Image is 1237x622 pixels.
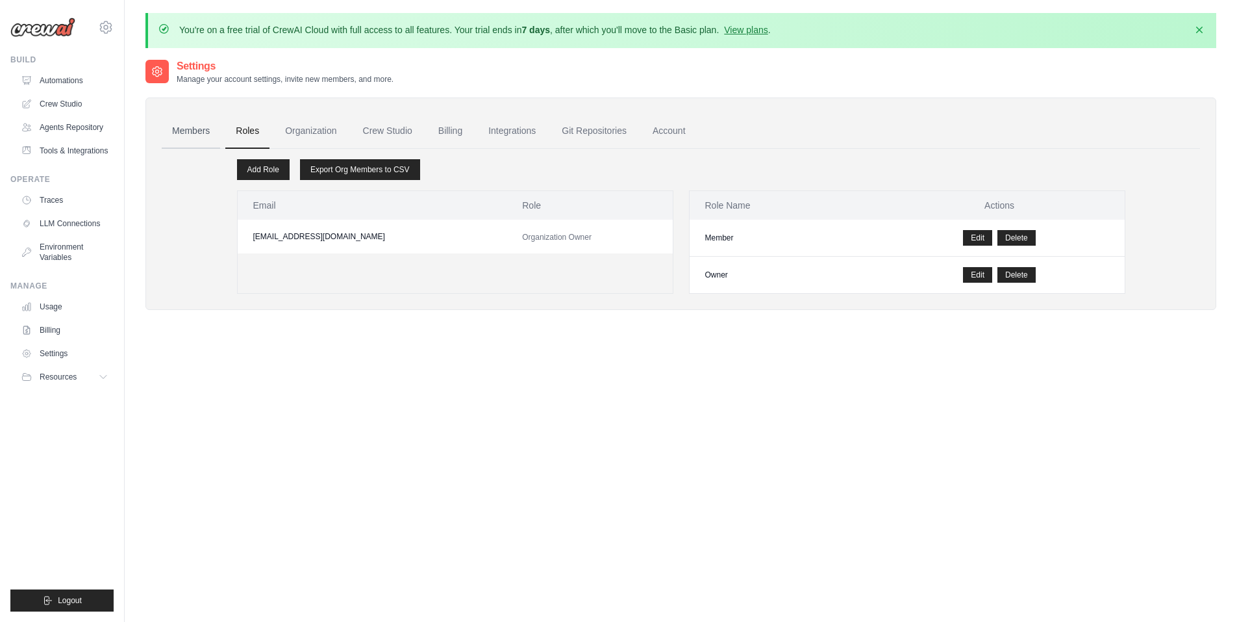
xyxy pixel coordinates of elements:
[10,174,114,185] div: Operate
[997,267,1036,283] button: Delete
[275,114,347,149] a: Organization
[353,114,423,149] a: Crew Studio
[179,23,771,36] p: You're on a free trial of CrewAI Cloud with full access to all features. Your trial ends in , aft...
[177,74,394,84] p: Manage your account settings, invite new members, and more.
[16,140,114,161] a: Tools & Integrations
[522,233,592,242] span: Organization Owner
[225,114,269,149] a: Roles
[16,213,114,234] a: LLM Connections
[506,191,672,220] th: Role
[58,595,82,606] span: Logout
[16,320,114,341] a: Billing
[690,220,875,257] td: Member
[963,230,992,246] a: Edit
[875,191,1125,220] th: Actions
[16,367,114,387] button: Resources
[237,159,290,180] a: Add Role
[963,267,992,283] a: Edit
[10,281,114,291] div: Manage
[16,117,114,138] a: Agents Repository
[521,25,550,35] strong: 7 days
[300,159,420,180] a: Export Org Members to CSV
[690,191,875,220] th: Role Name
[551,114,637,149] a: Git Repositories
[16,190,114,211] a: Traces
[724,25,768,35] a: View plans
[16,237,114,268] a: Environment Variables
[16,343,114,364] a: Settings
[162,114,220,149] a: Members
[16,70,114,91] a: Automations
[10,18,75,37] img: Logo
[16,94,114,114] a: Crew Studio
[177,58,394,74] h2: Settings
[428,114,473,149] a: Billing
[690,257,875,294] td: Owner
[40,372,77,382] span: Resources
[478,114,546,149] a: Integrations
[238,220,507,253] td: [EMAIL_ADDRESS][DOMAIN_NAME]
[642,114,696,149] a: Account
[10,55,114,65] div: Build
[997,230,1036,246] button: Delete
[238,191,507,220] th: Email
[10,590,114,612] button: Logout
[16,296,114,317] a: Usage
